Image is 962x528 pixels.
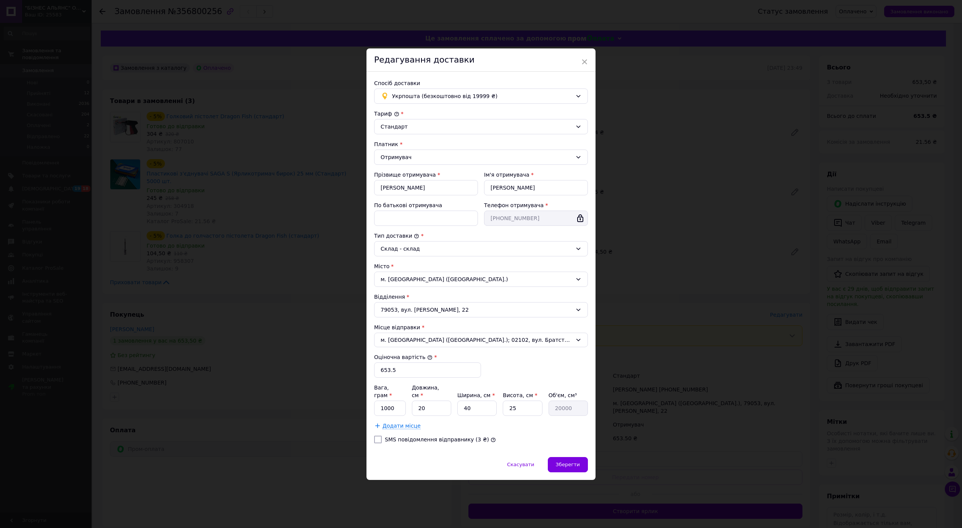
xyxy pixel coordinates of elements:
span: м. [GEOGRAPHIC_DATA] ([GEOGRAPHIC_DATA].); 02102, вул. Братства тарасівців, 9Е [381,336,572,344]
div: м. [GEOGRAPHIC_DATA] ([GEOGRAPHIC_DATA].) [374,272,588,287]
label: Ширина, см [457,392,495,398]
div: Об'єм, см³ [549,391,588,399]
input: +380 [484,211,588,226]
div: Склад - склад [381,245,572,253]
label: Вага, грам [374,385,392,398]
label: Ім'я отримувача [484,172,529,178]
div: Платник [374,140,588,148]
label: Прізвище отримувача [374,172,436,178]
label: По батькові отримувача [374,202,442,208]
label: Довжина, см [412,385,439,398]
div: Тип доставки [374,232,588,240]
div: Стандарт [381,122,572,131]
label: Висота, см [503,392,537,398]
div: Місто [374,262,588,270]
span: Зберегти [556,462,580,467]
span: × [581,55,588,68]
label: Оціночна вартість [374,354,433,360]
div: Спосіб доставки [374,79,588,87]
span: Скасувати [507,462,534,467]
div: 79053, вул. [PERSON_NAME], 22 [374,302,588,317]
div: Отримувач [381,153,572,161]
label: SMS повідомлення відправнику (3 ₴) [385,436,489,443]
span: Додати місце [383,423,421,429]
div: Місце відправки [374,324,588,331]
label: Телефон отримувача [484,202,544,208]
div: Редагування доставки [366,48,596,72]
div: Відділення [374,293,588,301]
div: Тариф [374,110,588,118]
span: Укрпошта (безкоштовно від 19999 ₴) [392,92,572,100]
